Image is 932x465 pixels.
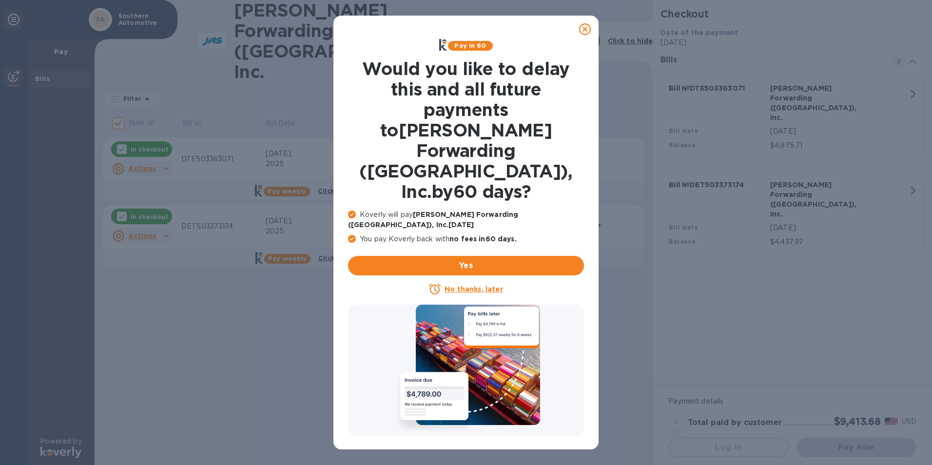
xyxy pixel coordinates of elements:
b: Pay in 60 [454,42,486,49]
u: No thanks, later [445,285,503,293]
p: Koverly will pay [348,210,584,230]
p: You pay Koverly back with [348,234,584,244]
b: [PERSON_NAME] Forwarding ([GEOGRAPHIC_DATA]), Inc. [DATE] [348,211,518,229]
b: no fees in 60 days . [449,235,516,243]
span: Yes [356,260,576,271]
h1: Would you like to delay this and all future payments to [PERSON_NAME] Forwarding ([GEOGRAPHIC_DAT... [348,58,584,202]
button: Yes [348,256,584,275]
